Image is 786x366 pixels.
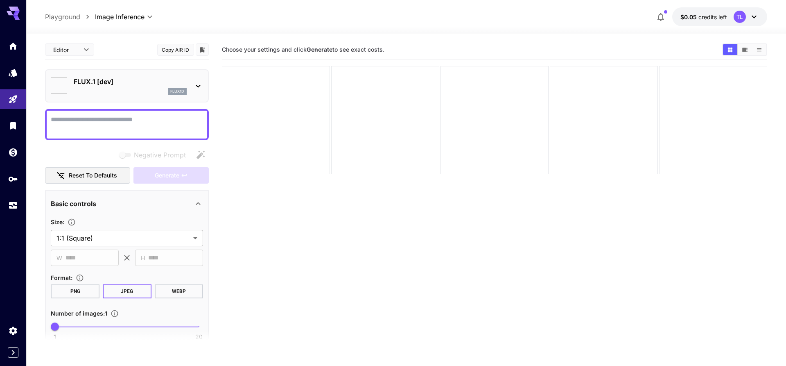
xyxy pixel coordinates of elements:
[199,45,206,55] button: Add to library
[680,14,698,20] span: $0.05
[738,44,752,55] button: Show media in video view
[170,89,184,94] p: flux1d
[722,43,767,56] div: Show media in grid viewShow media in video viewShow media in list view
[8,200,18,211] div: Usage
[8,347,18,358] button: Expand sidebar
[51,199,96,209] p: Basic controls
[95,12,145,22] span: Image Inference
[74,77,187,86] p: FLUX.1 [dev]
[307,46,332,53] b: Generate
[51,274,72,281] span: Format :
[51,218,64,225] span: Size :
[56,253,62,263] span: W
[45,12,95,22] nav: breadcrumb
[64,218,79,226] button: Adjust the dimensions of the generated image by specifying its width and height in pixels, or sel...
[103,284,151,298] button: JPEG
[8,68,18,78] div: Models
[51,194,203,214] div: Basic controls
[51,310,107,317] span: Number of images : 1
[51,73,203,98] div: FLUX.1 [dev]flux1d
[8,41,18,51] div: Home
[672,7,767,26] button: $0.05TL
[752,44,766,55] button: Show media in list view
[8,325,18,336] div: Settings
[698,14,727,20] span: credits left
[734,11,746,23] div: TL
[8,147,18,157] div: Wallet
[72,274,87,282] button: Choose the file format for the output image.
[723,44,737,55] button: Show media in grid view
[680,13,727,21] div: $0.05
[45,167,130,184] button: Reset to defaults
[107,309,122,318] button: Specify how many images to generate in a single request. Each image generation will be charged se...
[45,12,80,22] a: Playground
[222,46,384,53] span: Choose your settings and click to see exact costs.
[8,94,18,105] div: Playground
[157,44,194,56] button: Copy AIR ID
[53,45,79,54] span: Editor
[745,327,786,366] iframe: Chat Widget
[8,174,18,184] div: API Keys
[141,253,145,263] span: H
[745,327,786,366] div: Tiện ích trò chuyện
[51,284,99,298] button: PNG
[56,233,190,243] span: 1:1 (Square)
[155,284,203,298] button: WEBP
[8,120,18,131] div: Library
